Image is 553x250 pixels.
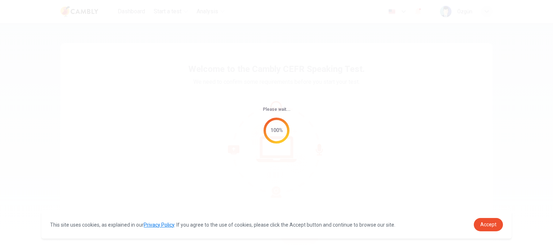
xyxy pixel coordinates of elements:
[144,222,174,228] a: Privacy Policy
[41,211,512,238] div: cookieconsent
[263,107,291,112] span: Please wait...
[270,126,283,135] div: 100%
[480,222,496,227] span: Accept
[50,222,395,228] span: This site uses cookies, as explained in our . If you agree to the use of cookies, please click th...
[474,218,503,231] a: dismiss cookie message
